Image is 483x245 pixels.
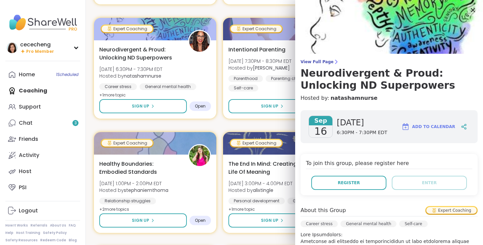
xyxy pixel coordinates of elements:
a: Support [5,99,80,115]
a: View Full PageNeurodivergent & Proud: Unlocking ND Superpowers [301,59,478,91]
span: The End In Mind: Creating A Life Of Meaning [228,160,310,176]
span: Open [195,218,206,223]
span: View Full Page [301,59,478,65]
div: Self-care [228,85,258,91]
span: Add to Calendar [412,124,455,130]
span: 16 [314,125,327,137]
span: Sign Up [261,217,278,223]
div: Relationship struggles [99,198,156,204]
a: Safety Resources [5,238,38,243]
div: Expert Coaching [426,207,477,214]
a: Blog [69,238,77,243]
span: Hosted by [228,187,292,194]
div: Home [19,71,35,78]
span: Hosted by [228,65,291,71]
button: Sign Up [228,213,316,228]
a: About Us [50,223,66,228]
span: [DATE] 7:30PM - 8:30PM EDT [228,58,291,65]
a: Logout [5,203,80,219]
img: ShareWell Logomark [401,123,410,131]
button: Sign Up [99,99,187,113]
div: Expert Coaching [231,140,282,147]
span: Pro Member [26,49,54,54]
a: Chat3 [5,115,80,131]
a: PSI [5,179,80,196]
a: Activity [5,147,80,163]
b: stephaniemthoma [124,187,168,194]
a: Friends [5,131,80,147]
a: Home1Scheduled [5,67,80,83]
div: Career stress [301,220,338,227]
span: Neurodivergent & Proud: Unlocking ND Superpowers [99,46,181,62]
button: Register [311,176,386,190]
h3: Neurodivergent & Proud: Unlocking ND Superpowers [301,67,478,91]
img: cececheng [7,42,17,53]
span: Intentional Parenting [228,46,285,54]
div: Expert Coaching [102,26,153,32]
span: Open [195,104,206,109]
a: Referrals [31,223,47,228]
div: Expert Coaching [102,140,153,147]
h4: Hosted by: [301,94,478,102]
div: cececheng [20,41,54,48]
div: Parenting challenges [266,75,320,82]
span: Enter [422,180,437,186]
b: alixtingle [253,187,273,194]
a: How It Works [5,223,28,228]
a: Help [5,231,13,235]
span: Hosted by [99,73,162,79]
div: Career stress [99,83,137,90]
h4: To join this group, please register here [306,159,472,169]
button: Enter [392,176,467,190]
img: stephaniemthoma [189,145,210,166]
span: [DATE] 3:00PM - 4:00PM EDT [228,180,292,187]
button: Sign Up [228,99,316,113]
div: PSI [19,184,26,191]
span: 6:30PM - 7:30PM EDT [337,129,387,136]
span: [DATE] [337,117,387,128]
span: Hosted by [99,187,168,194]
span: Healthy Boundaries: Embodied Standards [99,160,181,176]
button: Add to Calendar [398,119,458,135]
a: FAQ [69,223,76,228]
div: General mental health [140,83,196,90]
a: Redeem Code [40,238,66,243]
div: Grief [287,198,308,204]
a: Host [5,163,80,179]
img: natashamnurse [189,31,210,52]
img: ShareWell Nav Logo [5,11,80,34]
span: [DATE] 6:30PM - 7:30PM EDT [99,66,162,73]
a: Safety Policy [43,231,67,235]
div: Parenthood [228,75,263,82]
span: Sign Up [261,103,278,109]
div: Personal development [228,198,285,204]
div: Logout [19,207,38,214]
button: Sign Up [99,213,187,228]
span: Sep [309,116,332,125]
div: Expert Coaching [231,26,282,32]
span: [DATE] 1:00PM - 2:00PM EDT [99,180,168,187]
div: Host [19,168,32,175]
span: Sign Up [132,217,149,223]
div: Chat [19,119,33,127]
div: Activity [19,152,39,159]
b: natashamnurse [124,73,161,79]
span: 1 Scheduled [56,72,78,77]
div: Self-care [399,220,427,227]
span: 3 [74,120,77,126]
h4: About this Group [301,206,346,214]
div: Friends [19,135,38,143]
a: natashamnurse [330,94,377,102]
div: General mental health [340,220,396,227]
a: Host Training [16,231,40,235]
span: Sign Up [132,103,149,109]
span: Register [338,180,360,186]
div: Support [19,103,41,111]
b: [PERSON_NAME] [253,65,290,71]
